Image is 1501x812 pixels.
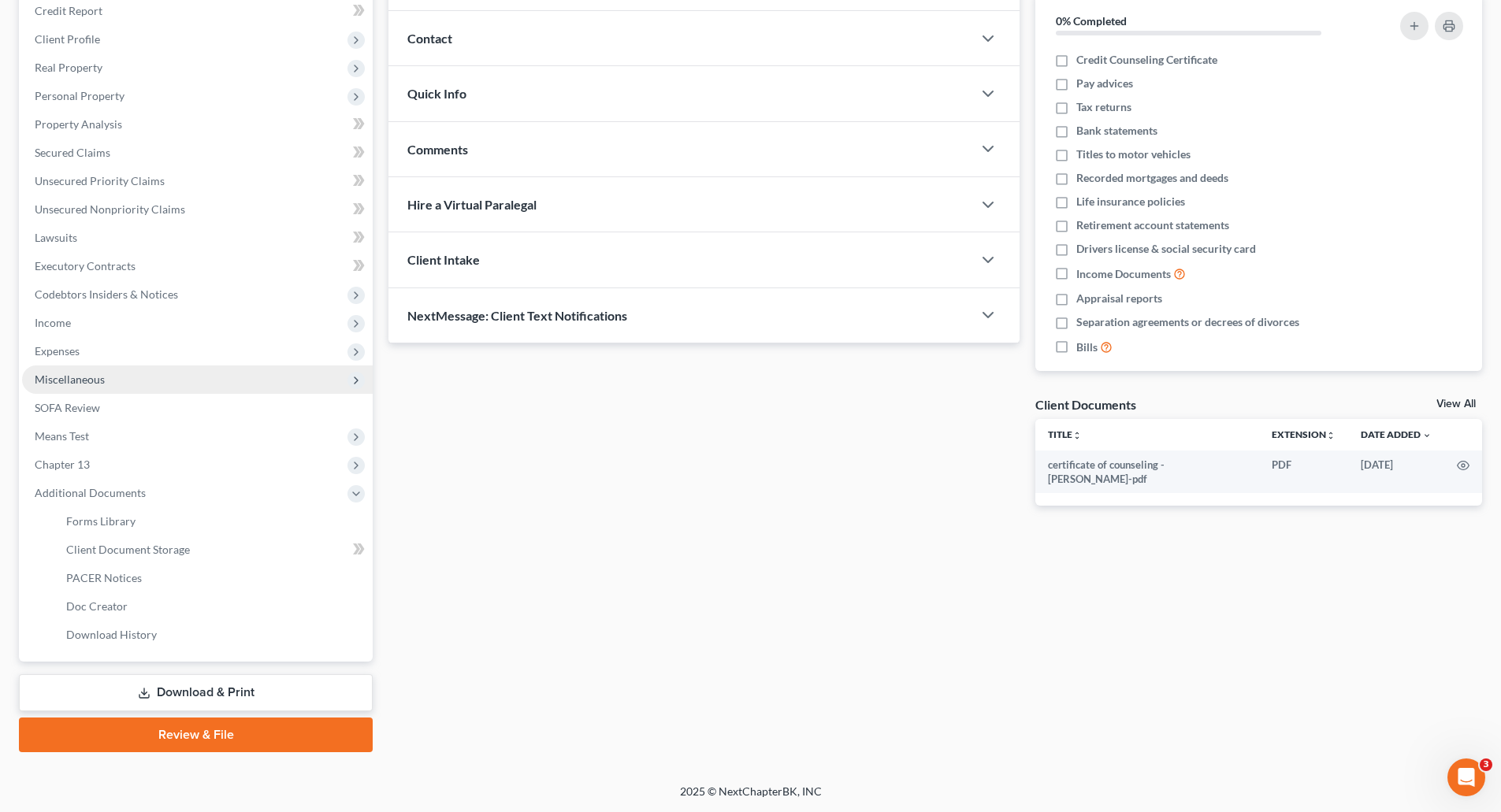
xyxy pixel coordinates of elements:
[54,536,373,564] a: Client Document Storage
[1272,428,1336,440] a: Extensionunfold_more
[54,621,373,649] a: Download History
[35,231,77,244] span: Lawsuits
[35,117,122,131] span: Property Analysis
[1048,428,1082,440] a: Titleunfold_more
[1076,314,1299,330] span: Separation agreements or decrees of divorces
[1056,14,1127,28] strong: 0% Completed
[1076,76,1133,91] span: Pay advices
[407,252,480,267] span: Client Intake
[54,592,373,621] a: Doc Creator
[407,142,468,157] span: Comments
[1076,146,1191,162] span: Titles to motor vehicles
[1076,339,1098,355] span: Bills
[1326,431,1336,440] i: unfold_more
[407,197,537,212] span: Hire a Virtual Paralegal
[1035,396,1136,413] div: Client Documents
[1480,758,1492,771] span: 3
[35,316,71,329] span: Income
[66,514,136,528] span: Forms Library
[35,344,80,358] span: Expenses
[22,394,373,422] a: SOFA Review
[407,31,452,46] span: Contact
[1436,399,1476,410] a: View All
[35,146,110,159] span: Secured Claims
[54,507,373,536] a: Forms Library
[1076,291,1162,306] span: Appraisal reports
[1076,123,1157,139] span: Bank statements
[22,224,373,252] a: Lawsuits
[35,89,124,102] span: Personal Property
[1361,428,1432,440] a: Date Added expand_more
[1076,194,1185,209] span: Life insurance policies
[1072,431,1082,440] i: unfold_more
[66,628,157,641] span: Download History
[1422,431,1432,440] i: expand_more
[35,4,102,17] span: Credit Report
[407,308,627,323] span: NextMessage: Client Text Notifications
[35,458,90,471] span: Chapter 13
[1259,450,1348,494] td: PDF
[1076,52,1217,68] span: Credit Counseling Certificate
[35,174,165,187] span: Unsecured Priority Claims
[1076,217,1229,233] span: Retirement account statements
[1076,99,1131,115] span: Tax returns
[1447,758,1485,796] iframe: Intercom live chat
[1076,170,1228,186] span: Recorded mortgages and deeds
[1348,450,1444,494] td: [DATE]
[19,674,373,711] a: Download & Print
[35,259,136,273] span: Executory Contracts
[22,252,373,280] a: Executory Contracts
[35,429,89,443] span: Means Test
[302,784,1200,812] div: 2025 © NextChapterBK, INC
[35,401,100,414] span: SOFA Review
[66,543,190,556] span: Client Document Storage
[35,287,178,301] span: Codebtors Insiders & Notices
[54,564,373,592] a: PACER Notices
[407,86,466,101] span: Quick Info
[66,571,142,584] span: PACER Notices
[1076,241,1256,257] span: Drivers license & social security card
[35,373,105,386] span: Miscellaneous
[35,61,102,74] span: Real Property
[1035,450,1259,494] td: certificate of counseling - [PERSON_NAME]-pdf
[22,167,373,195] a: Unsecured Priority Claims
[22,110,373,139] a: Property Analysis
[1076,266,1171,282] span: Income Documents
[35,32,100,46] span: Client Profile
[66,599,128,613] span: Doc Creator
[22,195,373,224] a: Unsecured Nonpriority Claims
[35,202,185,216] span: Unsecured Nonpriority Claims
[22,139,373,167] a: Secured Claims
[35,486,146,499] span: Additional Documents
[19,717,373,752] a: Review & File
